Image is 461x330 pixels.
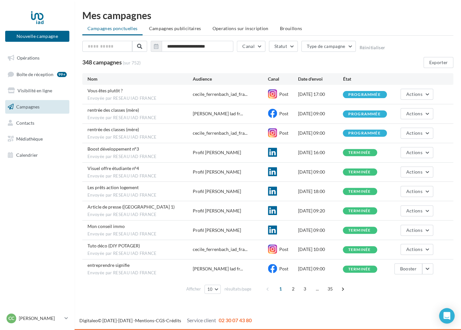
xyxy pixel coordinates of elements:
[193,208,241,214] div: Profil [PERSON_NAME]
[219,317,252,323] span: 02 30 07 43 80
[187,317,216,323] span: Service client
[268,76,298,82] div: Canal
[348,93,380,97] div: programmée
[298,76,343,82] div: Date d'envoi
[79,318,98,323] a: Digitaleo
[298,110,343,117] div: [DATE] 09:00
[298,169,343,175] div: [DATE] 09:00
[87,185,139,190] span: Les prêts action logement
[400,225,433,236] button: Actions
[87,231,193,237] span: Envoyée par RESEAU IAD FRANCE
[123,60,141,66] span: (sur 752)
[87,107,139,113] span: rentrée des classes (mère)
[79,318,252,323] span: © [DATE]-[DATE] - - -
[406,188,422,194] span: Actions
[279,266,288,271] span: Post
[87,134,193,140] span: Envoyée par RESEAU IAD FRANCE
[193,169,241,175] div: Profil [PERSON_NAME]
[298,246,343,253] div: [DATE] 10:00
[406,227,422,233] span: Actions
[166,318,181,323] a: Crédits
[193,76,268,82] div: Audience
[5,31,69,42] button: Nouvelle campagne
[237,41,265,52] button: Canal
[193,91,248,97] span: cecile_ferrenbach_iad_fra...
[400,166,433,177] button: Actions
[4,67,71,81] a: Boîte de réception99+
[400,128,433,139] button: Actions
[279,111,288,116] span: Post
[156,318,165,323] a: CGS
[224,286,251,292] span: résultats/page
[87,115,193,121] span: Envoyée par RESEAU IAD FRANCE
[17,88,52,93] span: Visibilité en ligne
[207,287,213,292] span: 10
[298,130,343,136] div: [DATE] 09:00
[87,204,175,210] span: Article de presse (Europe 1)
[186,286,201,292] span: Afficher
[288,284,298,294] span: 2
[87,251,193,256] span: Envoyée par RESEAU IAD FRANCE
[193,149,241,156] div: Profil [PERSON_NAME]
[87,212,193,218] span: Envoyée par RESEAU IAD FRANCE
[193,246,248,253] span: cecile_ferrenbach_iad_fra...
[406,130,422,136] span: Actions
[348,131,380,135] div: programmée
[16,104,40,109] span: Campagnes
[82,10,453,20] div: Mes campagnes
[87,223,125,229] span: Mon conseil immo
[325,284,335,294] span: 35
[394,263,422,274] button: Booster
[298,149,343,156] div: [DATE] 16:00
[193,130,248,136] span: cecile_ferrenbach_iad_fra...
[17,71,53,77] span: Boîte de réception
[193,266,243,272] span: [PERSON_NAME] Iad fr...
[298,208,343,214] div: [DATE] 09:20
[4,84,71,97] a: Visibilité en ligne
[400,108,433,119] button: Actions
[348,112,380,116] div: programmée
[406,91,422,97] span: Actions
[87,173,193,179] span: Envoyée par RESEAU IAD FRANCE
[406,246,422,252] span: Actions
[193,227,241,233] div: Profil [PERSON_NAME]
[204,285,221,294] button: 10
[19,315,62,322] p: [PERSON_NAME]
[4,132,71,146] a: Médiathèque
[87,192,193,198] span: Envoyée par RESEAU IAD FRANCE
[87,88,123,93] span: Vous êtes plutôt ?
[301,41,356,52] button: Type de campagne
[87,262,130,268] span: entreprendre signifie
[16,152,38,158] span: Calendrier
[298,266,343,272] div: [DATE] 09:00
[17,55,40,61] span: Opérations
[193,188,241,195] div: Profil [PERSON_NAME]
[400,186,433,197] button: Actions
[4,100,71,114] a: Campagnes
[4,51,71,65] a: Opérations
[57,72,67,77] div: 99+
[8,315,14,322] span: Cc
[400,205,433,216] button: Actions
[87,76,193,82] div: Nom
[16,136,43,142] span: Médiathèque
[312,284,322,294] span: ...
[87,146,139,152] span: Boost développement n°3
[423,57,453,68] button: Exporter
[269,41,298,52] button: Statut
[87,243,140,248] span: Tuto déco (DIY POTAGER)
[87,96,193,101] span: Envoyée par RESEAU IAD FRANCE
[135,318,154,323] a: Mentions
[298,188,343,195] div: [DATE] 18:00
[87,127,139,132] span: rentrée des classes (mère)
[406,150,422,155] span: Actions
[348,248,371,252] div: terminée
[400,147,433,158] button: Actions
[348,151,371,155] div: terminée
[279,246,288,252] span: Post
[406,169,422,175] span: Actions
[212,26,268,31] span: Operations sur inscription
[439,308,455,324] div: Open Intercom Messenger
[348,267,371,271] div: terminée
[82,59,122,66] span: 348 campagnes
